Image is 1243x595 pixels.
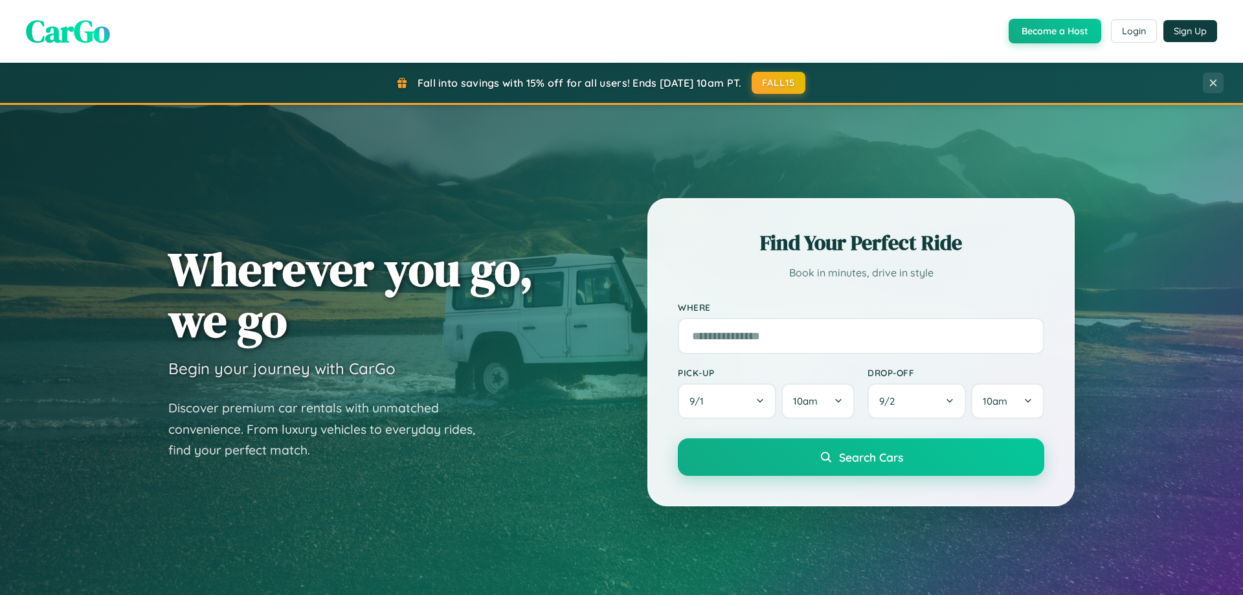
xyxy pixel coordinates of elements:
[868,367,1044,378] label: Drop-off
[678,367,855,378] label: Pick-up
[678,383,776,419] button: 9/1
[678,438,1044,476] button: Search Cars
[839,450,903,464] span: Search Cars
[678,264,1044,282] p: Book in minutes, drive in style
[678,229,1044,257] h2: Find Your Perfect Ride
[678,302,1044,313] label: Where
[868,383,966,419] button: 9/2
[752,72,806,94] button: FALL15
[168,398,492,461] p: Discover premium car rentals with unmatched convenience. From luxury vehicles to everyday rides, ...
[793,395,818,407] span: 10am
[879,395,901,407] span: 9 / 2
[781,383,855,419] button: 10am
[168,243,533,346] h1: Wherever you go, we go
[971,383,1044,419] button: 10am
[168,359,396,378] h3: Begin your journey with CarGo
[1163,20,1217,42] button: Sign Up
[1111,19,1157,43] button: Login
[418,76,742,89] span: Fall into savings with 15% off for all users! Ends [DATE] 10am PT.
[689,395,710,407] span: 9 / 1
[1009,19,1101,43] button: Become a Host
[983,395,1007,407] span: 10am
[26,10,110,52] span: CarGo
